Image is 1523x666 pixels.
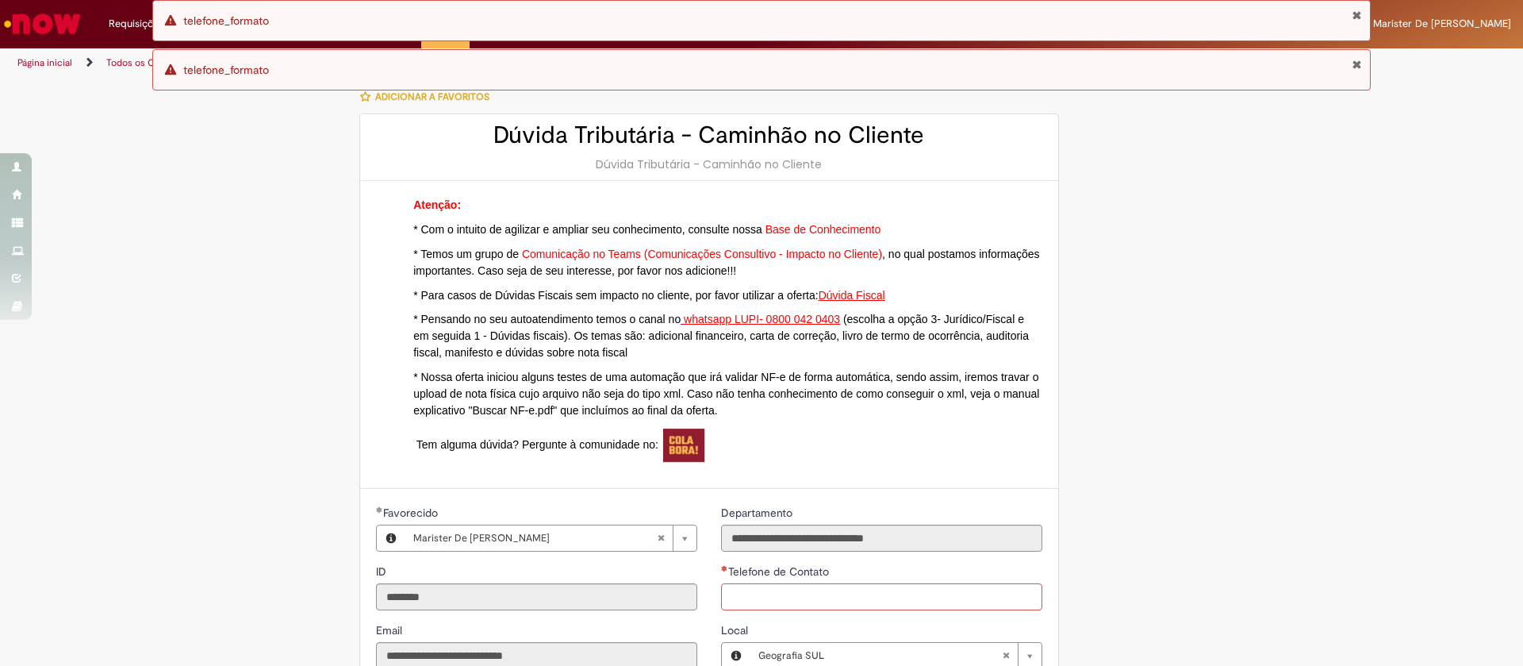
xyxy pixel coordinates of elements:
label: Somente leitura - Email [376,622,405,638]
span: * Pensando no seu autoatendimento temos o canal no [413,313,681,325]
span: * Temos um grupo de [413,248,519,260]
span: Necessários - Favorecido [383,506,441,520]
span: Obrigatório Preenchido [376,506,383,513]
a: Marister De [PERSON_NAME]Limpar campo Favorecido [405,525,696,551]
span: Somente leitura - Email [376,623,405,637]
span: , no qual postamos informações importantes. Caso seja de seu interesse, por favor nos adicione!!! [413,248,1039,277]
h2: Dúvida Tributária - Caminhão no Cliente [376,122,1042,148]
span: Comunicação no Teams (Comunicações Consultivo - Impacto no Cliente) [522,248,882,260]
ul: Trilhas de página [12,48,1003,78]
span: Tem alguma dúvida? Pergunte à comunidade no: [416,438,658,451]
span: telefone_formato [183,63,269,77]
div: Dúvida Tributária - Caminhão no Cliente [376,156,1042,172]
button: Favorecido, Visualizar este registro Marister De Jesus Saraiva Da Silva [377,525,405,551]
span: Marister De [PERSON_NAME] [1373,17,1511,30]
button: Fechar Notificação [1352,58,1362,71]
img: ServiceNow [2,8,83,40]
span: Necessários [721,565,728,572]
span: Local [721,623,751,637]
span: Requisições [109,16,164,32]
a: Página inicial [17,56,72,69]
button: Fechar Notificação [1352,9,1362,21]
span: Somente leitura - ID [376,564,389,579]
span: Adicionar a Favoritos [375,90,489,103]
span: telefone_formato [183,13,269,28]
label: Somente leitura - ID [376,564,389,579]
a: - 0800 042 0403 [759,313,840,325]
span: Telefone de Contato [728,564,832,579]
a: Dúvida Fiscal [819,289,885,302]
span: Marister De [PERSON_NAME] [413,525,657,551]
a: whatsapp LUPI [681,313,684,325]
a: whatsapp LUPI [684,313,759,325]
input: Telefone de Contato [721,583,1042,610]
span: * Nossa oferta iniciou alguns testes de uma automação que irá validar NF-e de forma automática, s... [413,371,1039,417]
span: (escolha a opção 3- Jurídico/Fiscal e em seguida 1 - Dúvidas fiscais). Os temas são: adicional fi... [413,313,1029,359]
a: Todos os Catálogos [106,56,190,69]
a: Base de Conhecimento [765,223,881,236]
abbr: Limpar campo Favorecido [649,525,673,551]
span: * Com o intuito de agilizar e ampliar seu conhecimento, consulte nossa [413,223,762,236]
span: Atenção: [413,198,461,211]
input: Departamento [721,525,1042,552]
input: ID [376,583,697,610]
span: * Para casos de Dúvidas Fiscais sem impacto no cliente, por favor utilizar a oferta: [413,289,818,302]
label: Somente leitura - Departamento [721,505,796,521]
